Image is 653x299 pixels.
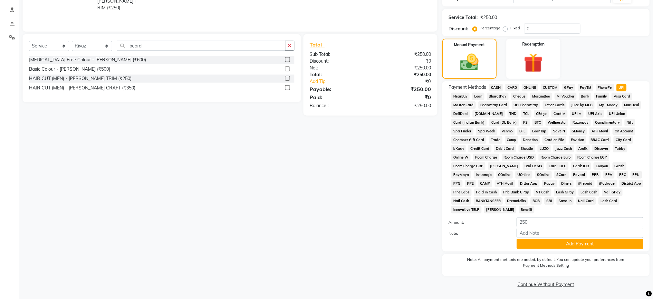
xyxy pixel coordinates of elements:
span: Lash GPay [554,189,576,196]
span: Donation [521,136,540,144]
span: UPI Axis [586,110,604,118]
label: Fixed [511,25,520,31]
span: BFL [517,128,528,135]
span: Spa Week [476,128,497,135]
span: Payment Methods [449,84,486,91]
span: Discover [592,145,610,152]
span: UPI Union [607,110,627,118]
span: PPV [603,171,615,179]
span: Dittor App [518,180,540,187]
span: Family [594,93,609,100]
span: Save-In [557,197,574,205]
span: PPR [590,171,601,179]
label: Redemption [522,41,544,47]
div: HAIR CUT (MEN) - [PERSON_NAME] CRAFT (₹350) [29,85,135,91]
span: Rupay [542,180,557,187]
span: PPE [465,180,476,187]
a: Continue Without Payment [444,281,648,288]
span: Lash Cash [579,189,600,196]
div: Balance : [305,102,370,109]
span: Innovative TELR [451,206,482,213]
span: Jazz Cash [553,145,574,152]
div: ₹250.00 [370,71,436,78]
span: Wellnessta [546,119,568,126]
span: UPI [617,84,627,91]
div: Basic Colour - [PERSON_NAME] (₹500) [29,66,110,73]
span: Envision [569,136,586,144]
span: [PERSON_NAME] [488,162,520,170]
span: Online W [451,154,471,161]
span: iPackage [597,180,617,187]
span: RS [522,119,530,126]
span: GPay [562,84,575,91]
span: Room Charge EGP [575,154,609,161]
label: Note: All payment methods are added, by default. You can update your preferences from [449,257,643,271]
input: Add Note [517,228,643,238]
span: Card on File [543,136,566,144]
span: Card (Indian Bank) [451,119,487,126]
div: ₹0 [370,93,436,101]
span: MI Voucher [555,93,577,100]
div: Sub Total: [305,51,370,58]
span: Razorpay [571,119,591,126]
button: Add Payment [517,239,643,249]
span: Master Card [451,101,476,109]
div: HAIR CUT (MEN) - [PERSON_NAME] TRIM (₹250) [29,75,131,82]
div: ₹0 [370,58,436,65]
span: SBI [544,197,554,205]
span: SOnline [535,171,552,179]
span: Total [310,41,325,48]
span: Diners [560,180,574,187]
span: COnline [496,171,513,179]
span: Dreamfolks [505,197,528,205]
span: CUSTOM [541,84,560,91]
span: BharatPay Card [478,101,509,109]
span: Juice by MCB [569,101,595,109]
span: NearBuy [451,93,470,100]
span: Paypal [571,171,588,179]
span: Trade [489,136,503,144]
img: _cash.svg [455,52,485,73]
span: Tabby [613,145,628,152]
img: _gift.svg [518,51,549,75]
span: LUZO [538,145,551,152]
span: Card M [552,110,568,118]
div: Discount: [449,26,469,32]
span: THD [508,110,519,118]
span: Visa Card [612,93,632,100]
label: Percentage [480,25,501,31]
span: MariDeal [622,101,642,109]
span: Lash Card [599,197,619,205]
div: Net: [305,65,370,71]
span: AmEx [577,145,590,152]
label: Payment Methods Setting [523,263,569,268]
div: ₹0 [381,78,436,85]
a: Add Tip [305,78,381,85]
div: Payable: [305,85,370,93]
label: Manual Payment [454,42,485,48]
span: ATH Movil [590,128,610,135]
span: Venmo [500,128,515,135]
span: City Card [614,136,633,144]
span: PayMaya [451,171,471,179]
span: PayTM [578,84,593,91]
span: Room Charge Euro [539,154,573,161]
div: ₹250.00 [481,14,497,21]
span: Cheque [511,93,528,100]
span: Room Charge USD [502,154,536,161]
span: Pine Labs [451,189,472,196]
span: SaveIN [551,128,567,135]
div: Discount: [305,58,370,65]
span: Pnb Bank GPay [502,189,532,196]
span: CAMP [478,180,493,187]
div: ₹250.00 [370,85,436,93]
span: Room Charge GBP [451,162,485,170]
span: ATH Movil [495,180,515,187]
span: MyT Money [597,101,620,109]
input: Amount [517,217,643,227]
span: Instamojo [474,171,494,179]
span: Comp [505,136,519,144]
span: Shoutlo [519,145,535,152]
span: Chamber Gift Card [451,136,486,144]
span: CARD [505,84,519,91]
